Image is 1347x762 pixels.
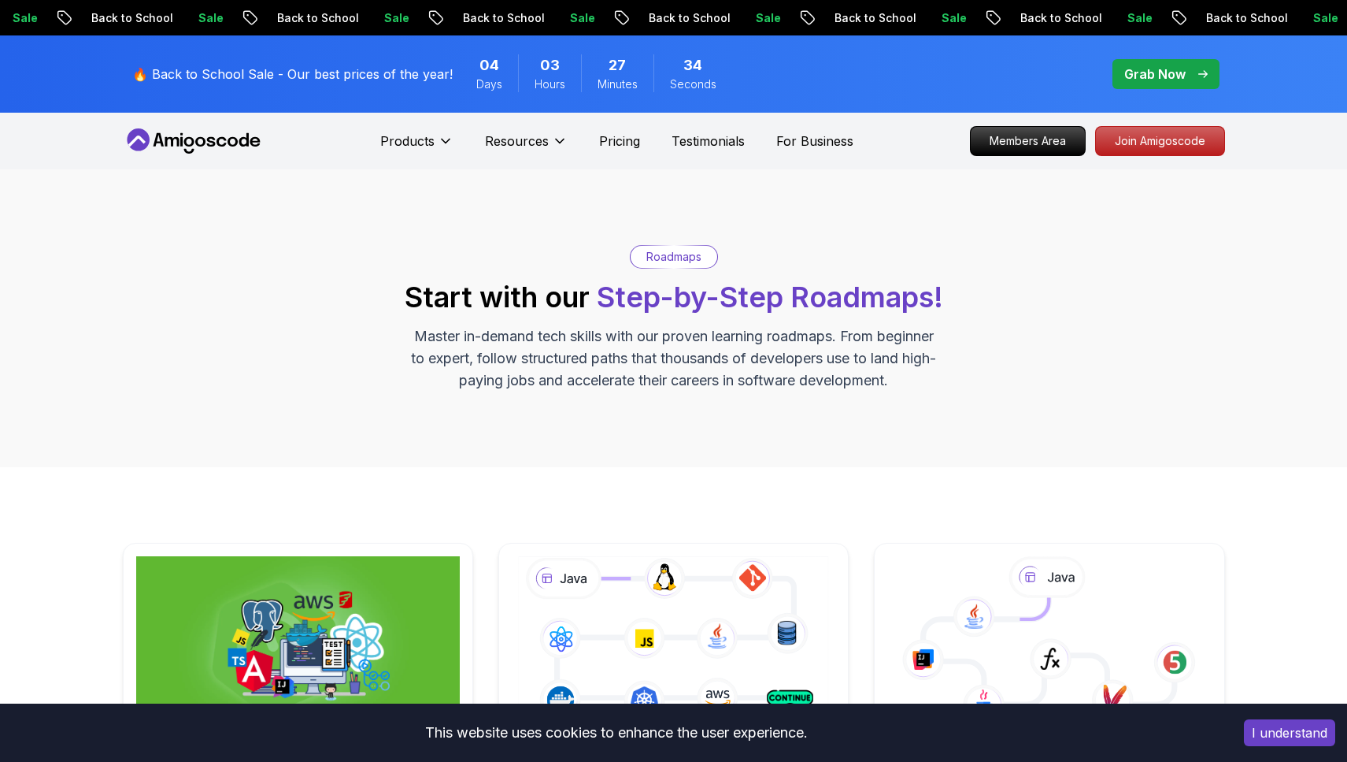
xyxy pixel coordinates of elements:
p: Sale [157,10,207,26]
p: Sale [528,10,579,26]
p: Back to School [793,10,900,26]
p: Sale [900,10,950,26]
p: Resources [485,132,549,151]
span: 4 Days [479,54,499,76]
p: Grab Now [1124,65,1186,84]
div: This website uses cookies to enhance the user experience. [12,716,1220,750]
p: Sale [1271,10,1322,26]
a: For Business [776,132,853,151]
p: Products [380,132,435,151]
p: Master in-demand tech skills with our proven learning roadmaps. From beginner to expert, follow s... [409,325,938,392]
p: 🔥 Back to School Sale - Our best prices of the year! [132,65,453,84]
p: Back to School [979,10,1086,26]
p: Back to School [607,10,714,26]
span: 3 Hours [540,54,560,76]
p: Join Amigoscode [1096,127,1224,155]
span: Hours [535,76,565,92]
p: Back to School [1164,10,1271,26]
p: Back to School [50,10,157,26]
a: Pricing [599,132,640,151]
span: Step-by-Step Roadmaps! [597,280,943,314]
a: Members Area [970,126,1086,156]
p: Roadmaps [646,249,701,265]
p: Members Area [971,127,1085,155]
p: Sale [714,10,764,26]
p: Back to School [421,10,528,26]
a: Join Amigoscode [1095,126,1225,156]
p: Back to School [235,10,342,26]
a: Testimonials [672,132,745,151]
p: Sale [1086,10,1136,26]
h2: Start with our [405,281,943,313]
img: Full Stack Professional v2 [136,556,460,727]
span: 34 Seconds [683,54,702,76]
button: Products [380,132,453,163]
span: Seconds [670,76,716,92]
p: Sale [342,10,393,26]
span: Minutes [598,76,638,92]
button: Resources [485,132,568,163]
button: Accept cookies [1244,719,1335,746]
span: Days [476,76,502,92]
span: 27 Minutes [609,54,626,76]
